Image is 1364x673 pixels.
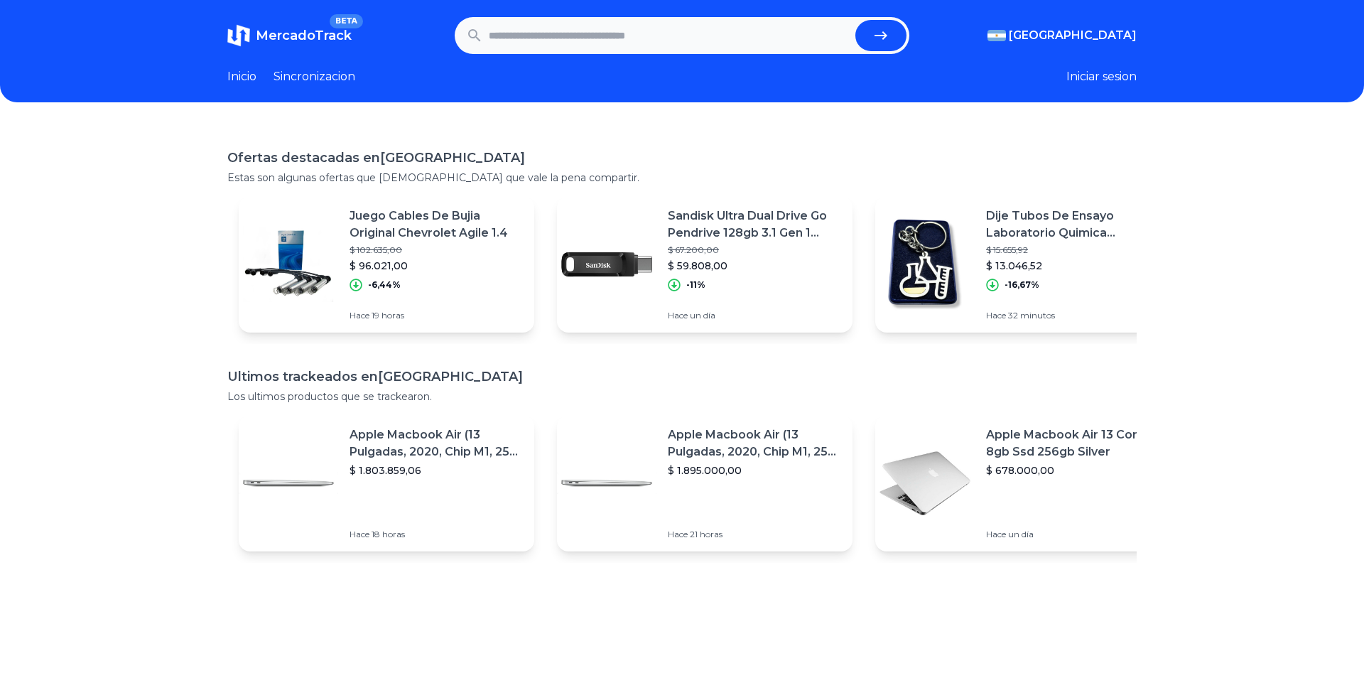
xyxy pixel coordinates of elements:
[239,415,534,551] a: Featured imageApple Macbook Air (13 Pulgadas, 2020, Chip M1, 256 Gb De Ssd, 8 Gb De Ram) - Plata$...
[227,24,250,47] img: MercadoTrack
[350,310,523,321] p: Hace 19 horas
[350,463,523,478] p: $ 1.803.859,06
[668,463,841,478] p: $ 1.895.000,00
[686,279,705,291] p: -11%
[986,208,1159,242] p: Dije Tubos De Ensayo Laboratorio Quimica Aceroquir (llavero)
[986,529,1159,540] p: Hace un día
[350,426,523,461] p: Apple Macbook Air (13 Pulgadas, 2020, Chip M1, 256 Gb De Ssd, 8 Gb De Ram) - Plata
[875,415,1171,551] a: Featured imageApple Macbook Air 13 Core I5 8gb Ssd 256gb Silver$ 678.000,00Hace un día
[875,215,975,314] img: Featured image
[668,310,841,321] p: Hace un día
[330,14,363,28] span: BETA
[557,196,852,333] a: Featured imageSandisk Ultra Dual Drive Go Pendrive 128gb 3.1 Gen 1 Negro Y Plateado$ 67.200,00$ 5...
[986,259,1159,273] p: $ 13.046,52
[557,434,656,533] img: Featured image
[987,30,1006,41] img: Argentina
[986,310,1159,321] p: Hace 32 minutos
[350,529,523,540] p: Hace 18 horas
[668,259,841,273] p: $ 59.808,00
[668,208,841,242] p: Sandisk Ultra Dual Drive Go Pendrive 128gb 3.1 Gen 1 Negro Y Plateado
[239,196,534,333] a: Featured imageJuego Cables De Bujia Original Chevrolet Agile 1.4$ 102.635,00$ 96.021,00-6,44%Hace...
[875,434,975,533] img: Featured image
[239,434,338,533] img: Featured image
[227,367,1137,387] h1: Ultimos trackeados en [GEOGRAPHIC_DATA]
[256,28,352,43] span: MercadoTrack
[227,68,256,85] a: Inicio
[875,196,1171,333] a: Featured imageDije Tubos De Ensayo Laboratorio Quimica Aceroquir (llavero)$ 15.655,92$ 13.046,52-...
[1009,27,1137,44] span: [GEOGRAPHIC_DATA]
[368,279,401,291] p: -6,44%
[557,415,852,551] a: Featured imageApple Macbook Air (13 Pulgadas, 2020, Chip M1, 256 Gb De Ssd, 8 Gb De Ram) - Plata$...
[1005,279,1039,291] p: -16,67%
[668,426,841,461] p: Apple Macbook Air (13 Pulgadas, 2020, Chip M1, 256 Gb De Ssd, 8 Gb De Ram) - Plata
[227,389,1137,404] p: Los ultimos productos que se trackearon.
[350,244,523,256] p: $ 102.635,00
[350,259,523,273] p: $ 96.021,00
[227,24,352,47] a: MercadoTrackBETA
[227,171,1137,185] p: Estas son algunas ofertas que [DEMOGRAPHIC_DATA] que vale la pena compartir.
[227,148,1137,168] h1: Ofertas destacadas en [GEOGRAPHIC_DATA]
[1066,68,1137,85] button: Iniciar sesion
[986,426,1159,461] p: Apple Macbook Air 13 Core I5 8gb Ssd 256gb Silver
[239,215,338,314] img: Featured image
[987,27,1137,44] button: [GEOGRAPHIC_DATA]
[668,529,841,540] p: Hace 21 horas
[350,208,523,242] p: Juego Cables De Bujia Original Chevrolet Agile 1.4
[668,244,841,256] p: $ 67.200,00
[274,68,355,85] a: Sincronizacion
[986,463,1159,478] p: $ 678.000,00
[557,215,656,314] img: Featured image
[986,244,1159,256] p: $ 15.655,92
